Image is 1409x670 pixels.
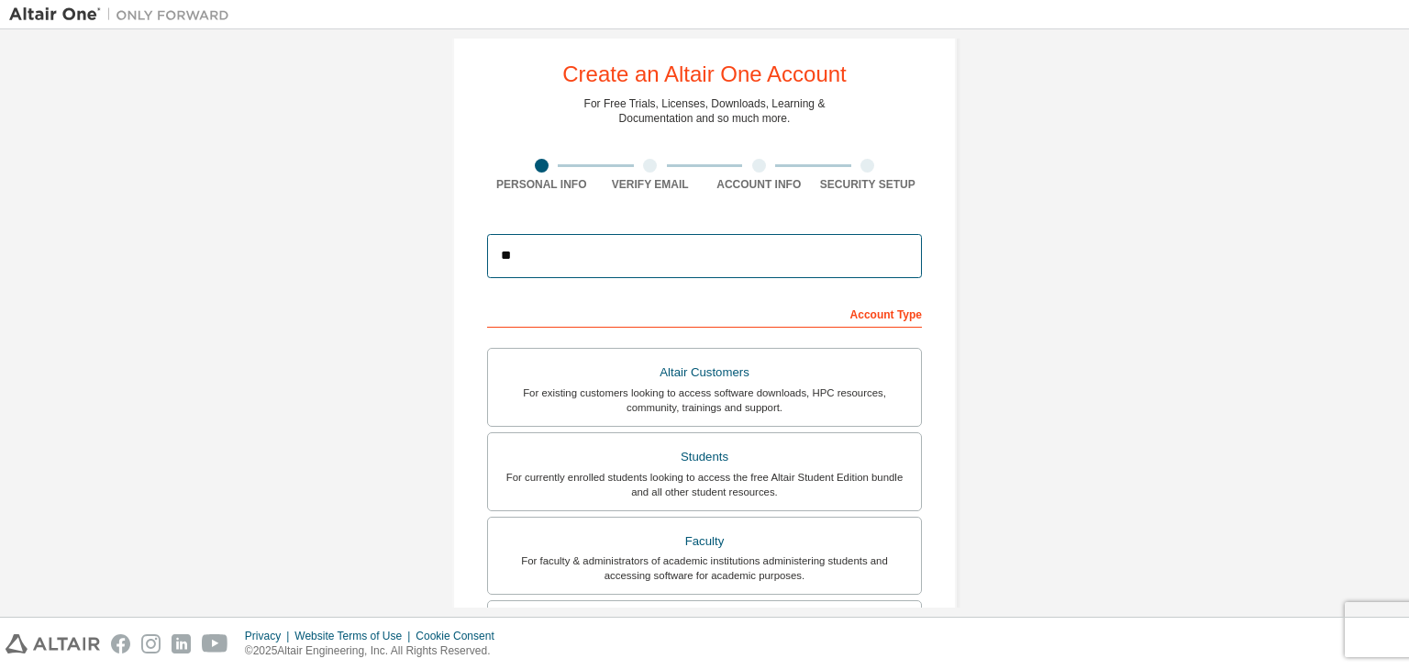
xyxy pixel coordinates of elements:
img: youtube.svg [202,634,228,653]
img: facebook.svg [111,634,130,653]
div: Cookie Consent [416,629,505,643]
div: Website Terms of Use [294,629,416,643]
div: Altair Customers [499,360,910,385]
img: Altair One [9,6,239,24]
div: Create an Altair One Account [562,63,847,85]
div: Personal Info [487,177,596,192]
p: © 2025 Altair Engineering, Inc. All Rights Reserved. [245,643,505,659]
div: For existing customers looking to access software downloads, HPC resources, community, trainings ... [499,385,910,415]
div: Account Info [704,177,814,192]
img: linkedin.svg [172,634,191,653]
div: For faculty & administrators of academic institutions administering students and accessing softwa... [499,553,910,583]
div: Privacy [245,629,294,643]
img: instagram.svg [141,634,161,653]
div: Faculty [499,529,910,554]
div: For Free Trials, Licenses, Downloads, Learning & Documentation and so much more. [584,96,826,126]
div: For currently enrolled students looking to access the free Altair Student Edition bundle and all ... [499,470,910,499]
div: Students [499,444,910,470]
img: altair_logo.svg [6,634,100,653]
div: Verify Email [596,177,705,192]
div: Account Type [487,298,922,328]
div: Security Setup [814,177,923,192]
